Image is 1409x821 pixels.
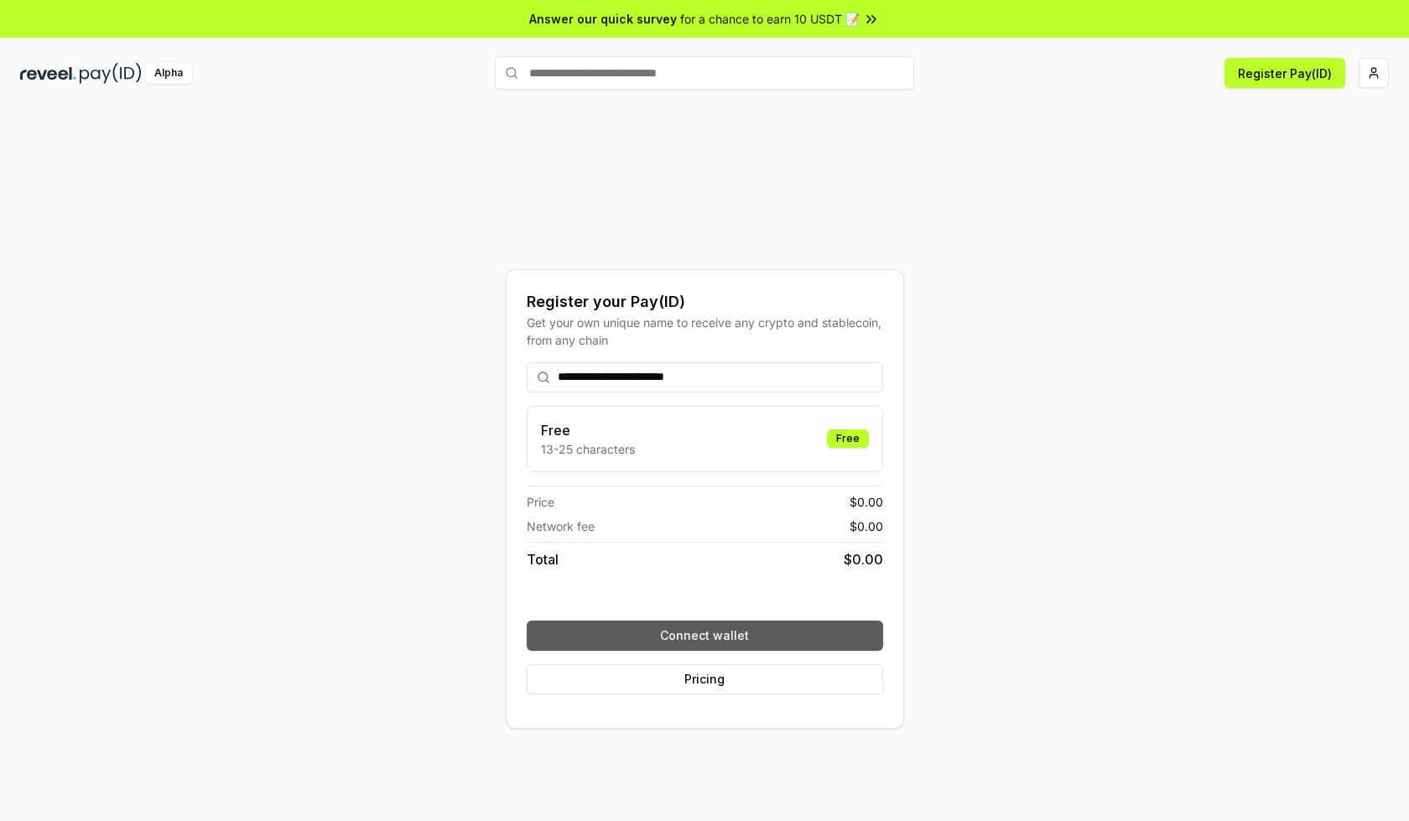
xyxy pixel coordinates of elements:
span: $ 0.00 [850,493,883,511]
div: Register your Pay(ID) [527,290,883,314]
span: $ 0.00 [850,517,883,535]
span: $ 0.00 [844,549,883,569]
div: Alpha [145,63,192,84]
button: Connect wallet [527,621,883,651]
span: Network fee [527,517,595,535]
div: Free [827,429,869,448]
div: Get your own unique name to receive any crypto and stablecoin, from any chain [527,314,883,349]
span: for a chance to earn 10 USDT 📝 [680,10,860,28]
span: Total [527,549,559,569]
button: Register Pay(ID) [1224,58,1345,88]
p: 13-25 characters [541,440,635,458]
button: Pricing [527,664,883,694]
h3: Free [541,420,635,440]
span: Answer our quick survey [529,10,677,28]
img: pay_id [80,63,142,84]
span: Price [527,493,554,511]
img: reveel_dark [20,63,76,84]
